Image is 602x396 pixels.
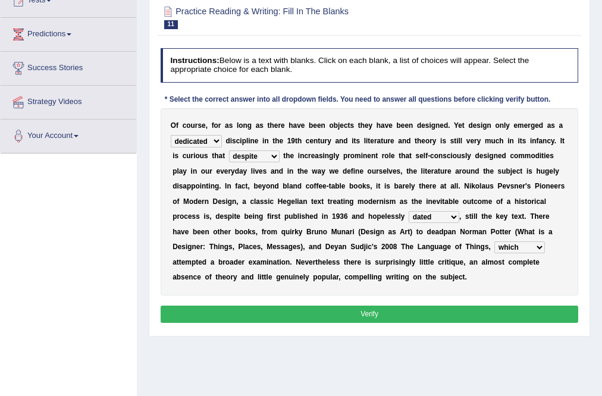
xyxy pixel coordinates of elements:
b: l [389,152,391,160]
b: t [283,152,286,160]
b: l [237,121,239,130]
b: r [474,137,477,145]
b: 1 [287,137,291,145]
b: i [191,167,193,175]
b: i [193,152,195,160]
h4: Below is a text with blanks. Click on each blank, a list of choices will appear. Select the appro... [161,48,579,82]
button: Verify [161,306,579,323]
b: d [235,167,239,175]
b: t [415,137,417,145]
b: e [259,167,263,175]
b: s [461,152,465,160]
b: d [475,152,479,160]
b: i [440,137,442,145]
b: s [229,121,233,130]
b: f [212,121,214,130]
b: g [329,152,333,160]
b: i [429,121,431,130]
b: s [443,152,447,160]
b: d [406,137,410,145]
b: t [541,152,544,160]
b: l [459,137,460,145]
b: i [361,152,363,160]
b: a [381,121,385,130]
b: h [499,137,503,145]
b: s [551,121,555,130]
b: e [370,137,374,145]
b: h [286,152,290,160]
b: l [504,121,506,130]
b: r [325,137,328,145]
b: n [289,167,293,175]
b: e [317,121,321,130]
b: f [351,167,353,175]
b: u [186,152,190,160]
b: b [397,121,401,130]
b: e [440,121,444,130]
b: e [311,152,315,160]
b: s [263,167,267,175]
b: v [466,137,471,145]
b: e [281,121,285,130]
span: 11 [164,20,178,29]
b: n [355,167,359,175]
b: O [171,121,176,130]
b: o [350,152,355,160]
b: r [374,137,377,145]
b: e [388,121,393,130]
b: t [222,152,225,160]
b: a [293,121,297,130]
b: t [318,137,320,145]
b: t [562,137,565,145]
b: w [312,167,317,175]
b: i [540,152,541,160]
b: v [385,121,389,130]
b: e [419,152,424,160]
b: o [425,137,429,145]
b: t [212,152,214,160]
b: r [218,121,221,130]
b: n [500,121,504,130]
b: r [382,152,385,160]
b: i [366,137,368,145]
b: n [371,152,375,160]
b: e [367,152,371,160]
b: n [339,137,343,145]
b: w [329,167,334,175]
b: e [498,152,502,160]
b: r [191,152,194,160]
b: , [206,121,208,130]
b: h [297,137,302,145]
b: n [438,152,443,160]
b: s [425,121,429,130]
b: g [247,121,252,130]
b: n [494,152,498,160]
b: i [253,167,255,175]
a: Your Account [1,120,136,149]
b: u [205,167,209,175]
b: u [320,137,324,145]
b: s [259,121,264,130]
b: e [224,167,228,175]
b: m [525,152,531,160]
b: n [250,137,255,145]
b: s [379,167,383,175]
b: r [228,167,231,175]
b: e [546,152,550,160]
b: c [496,137,500,145]
b: e [524,121,528,130]
b: n [532,137,536,145]
b: i [230,137,232,145]
b: f [537,137,539,145]
b: u [491,137,495,145]
b: y [369,121,373,130]
b: h [377,121,381,130]
b: e [290,152,294,160]
b: u [372,167,376,175]
b: e [535,121,539,130]
b: a [271,167,275,175]
h2: Practice Reading & Writing: Fill In The Blanks [161,4,420,29]
b: o [196,152,200,160]
b: e [479,152,484,160]
b: t [272,137,275,145]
